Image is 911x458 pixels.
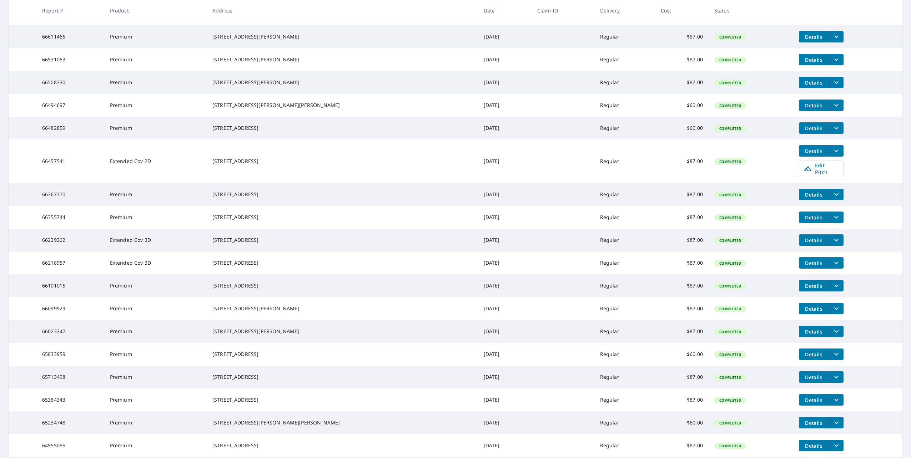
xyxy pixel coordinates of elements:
span: Details [803,419,825,426]
button: filesDropdownBtn-65713498 [829,371,844,383]
td: $87.00 [655,139,709,183]
span: Completed [715,329,745,334]
td: [DATE] [478,343,532,366]
td: 66218957 [36,251,104,274]
button: detailsBtn-66218957 [799,257,829,269]
td: [DATE] [478,117,532,139]
button: filesDropdownBtn-64955055 [829,440,844,451]
button: filesDropdownBtn-66099929 [829,303,844,314]
div: [STREET_ADDRESS] [212,396,472,403]
td: Regular [594,94,655,117]
td: Premium [104,411,207,434]
span: Completed [715,126,745,131]
span: Completed [715,57,745,62]
td: Regular [594,25,655,48]
button: filesDropdownBtn-66482859 [829,122,844,134]
button: detailsBtn-66101015 [799,280,829,291]
button: filesDropdownBtn-66494697 [829,100,844,111]
button: detailsBtn-66508330 [799,77,829,88]
button: filesDropdownBtn-65384343 [829,394,844,406]
div: [STREET_ADDRESS][PERSON_NAME] [212,56,472,63]
div: [STREET_ADDRESS] [212,282,472,289]
button: detailsBtn-65713498 [799,371,829,383]
td: Regular [594,251,655,274]
td: Regular [594,48,655,71]
span: Details [803,442,825,449]
td: $87.00 [655,434,709,457]
span: Details [803,102,825,109]
div: [STREET_ADDRESS][PERSON_NAME] [212,328,472,335]
td: Premium [104,274,207,297]
td: $60.00 [655,411,709,434]
td: [DATE] [478,183,532,206]
button: detailsBtn-66023342 [799,326,829,337]
td: 65713498 [36,366,104,388]
td: $87.00 [655,388,709,411]
span: Completed [715,35,745,40]
td: Premium [104,94,207,117]
button: filesDropdownBtn-65234748 [829,417,844,428]
td: [DATE] [478,411,532,434]
td: 65833959 [36,343,104,366]
td: [DATE] [478,366,532,388]
span: Completed [715,306,745,311]
div: [STREET_ADDRESS] [212,124,472,132]
td: 64955055 [36,434,104,457]
td: Premium [104,25,207,48]
button: detailsBtn-65234748 [799,417,829,428]
td: Premium [104,366,207,388]
td: Premium [104,206,207,229]
button: filesDropdownBtn-66531053 [829,54,844,65]
td: Extended Cov 3D [104,251,207,274]
span: Details [803,351,825,358]
button: detailsBtn-65833959 [799,348,829,360]
td: Regular [594,71,655,94]
div: [STREET_ADDRESS] [212,158,472,165]
td: $87.00 [655,320,709,343]
td: Regular [594,434,655,457]
span: Details [803,34,825,40]
td: [DATE] [478,251,532,274]
span: Completed [715,375,745,380]
td: $60.00 [655,343,709,366]
span: Completed [715,421,745,426]
td: [DATE] [478,94,532,117]
button: filesDropdownBtn-66508330 [829,77,844,88]
span: Completed [715,103,745,108]
td: Premium [104,320,207,343]
span: Details [803,283,825,289]
td: Regular [594,320,655,343]
button: detailsBtn-64955055 [799,440,829,451]
td: [DATE] [478,48,532,71]
div: [STREET_ADDRESS][PERSON_NAME][PERSON_NAME] [212,419,472,426]
td: $87.00 [655,366,709,388]
button: filesDropdownBtn-66023342 [829,326,844,337]
button: filesDropdownBtn-66218957 [829,257,844,269]
td: 66099929 [36,297,104,320]
td: Premium [104,434,207,457]
span: Completed [715,215,745,220]
td: $87.00 [655,251,709,274]
td: Premium [104,388,207,411]
td: $87.00 [655,274,709,297]
td: $87.00 [655,183,709,206]
span: Details [803,237,825,244]
span: Completed [715,352,745,357]
div: [STREET_ADDRESS] [212,351,472,358]
span: Details [803,374,825,381]
div: [STREET_ADDRESS] [212,259,472,266]
a: Edit Pitch [799,160,844,177]
span: Completed [715,398,745,403]
td: Regular [594,139,655,183]
button: filesDropdownBtn-66355744 [829,212,844,223]
td: 66508330 [36,71,104,94]
button: detailsBtn-65384343 [799,394,829,406]
button: detailsBtn-66494697 [799,100,829,111]
td: Premium [104,71,207,94]
span: Completed [715,261,745,266]
button: detailsBtn-66099929 [799,303,829,314]
button: detailsBtn-66482859 [799,122,829,134]
div: [STREET_ADDRESS][PERSON_NAME] [212,79,472,86]
td: 66229262 [36,229,104,251]
td: Premium [104,343,207,366]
